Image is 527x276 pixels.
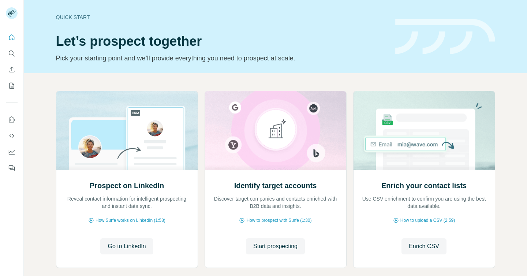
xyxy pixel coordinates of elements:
span: How Surfe works on LinkedIn (1:58) [96,217,165,224]
img: Enrich your contact lists [353,91,495,170]
img: Identify target accounts [205,91,347,170]
h1: Let’s prospect together [56,34,386,49]
button: Feedback [6,161,18,175]
span: Enrich CSV [409,242,439,251]
span: Start prospecting [253,242,298,251]
img: Prospect on LinkedIn [56,91,198,170]
button: Enrich CSV [401,238,446,254]
button: Go to LinkedIn [100,238,153,254]
h2: Identify target accounts [234,180,317,191]
button: My lists [6,79,18,92]
span: How to upload a CSV (2:59) [400,217,455,224]
button: Use Surfe on LinkedIn [6,113,18,126]
button: Start prospecting [246,238,305,254]
h2: Prospect on LinkedIn [90,180,164,191]
button: Search [6,47,18,60]
p: Reveal contact information for intelligent prospecting and instant data sync. [64,195,190,210]
h2: Enrich your contact lists [381,180,467,191]
button: Use Surfe API [6,129,18,142]
p: Use CSV enrichment to confirm you are using the best data available. [361,195,487,210]
div: Quick start [56,14,386,21]
button: Quick start [6,31,18,44]
p: Discover target companies and contacts enriched with B2B data and insights. [212,195,339,210]
button: Enrich CSV [6,63,18,76]
button: Dashboard [6,145,18,158]
span: Go to LinkedIn [108,242,146,251]
p: Pick your starting point and we’ll provide everything you need to prospect at scale. [56,53,386,63]
span: How to prospect with Surfe (1:30) [246,217,311,224]
img: banner [395,19,495,55]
